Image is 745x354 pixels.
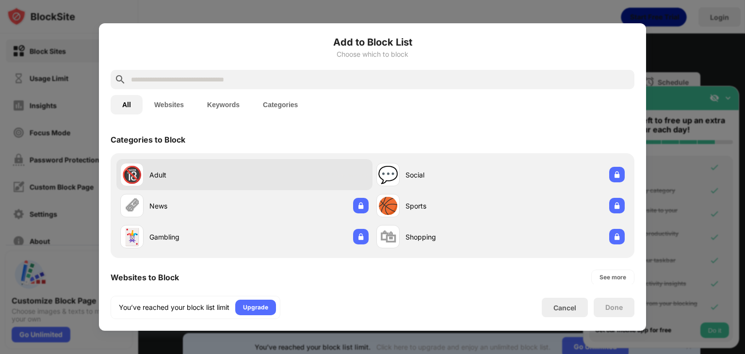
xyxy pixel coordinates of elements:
div: You’ve reached your block list limit [119,303,229,312]
div: 🔞 [122,165,142,185]
div: 🛍 [380,227,396,247]
div: Gambling [149,232,244,242]
div: 🗞 [124,196,140,216]
div: Upgrade [243,303,268,312]
div: Sports [405,201,501,211]
div: News [149,201,244,211]
div: Adult [149,170,244,180]
h6: Add to Block List [111,35,634,49]
div: 🏀 [378,196,398,216]
span: Already blocked [324,171,369,178]
div: Websites to Block [111,273,179,282]
div: 💬 [378,165,398,185]
button: Keywords [195,95,251,114]
button: All [111,95,143,114]
div: Categories to Block [111,135,185,145]
button: Categories [251,95,309,114]
div: Done [605,304,623,311]
div: 🃏 [122,227,142,247]
button: Websites [143,95,195,114]
div: Social [405,170,501,180]
div: Shopping [405,232,501,242]
div: Cancel [553,304,576,312]
img: search.svg [114,74,126,85]
div: See more [599,273,626,282]
div: Choose which to block [111,50,634,58]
